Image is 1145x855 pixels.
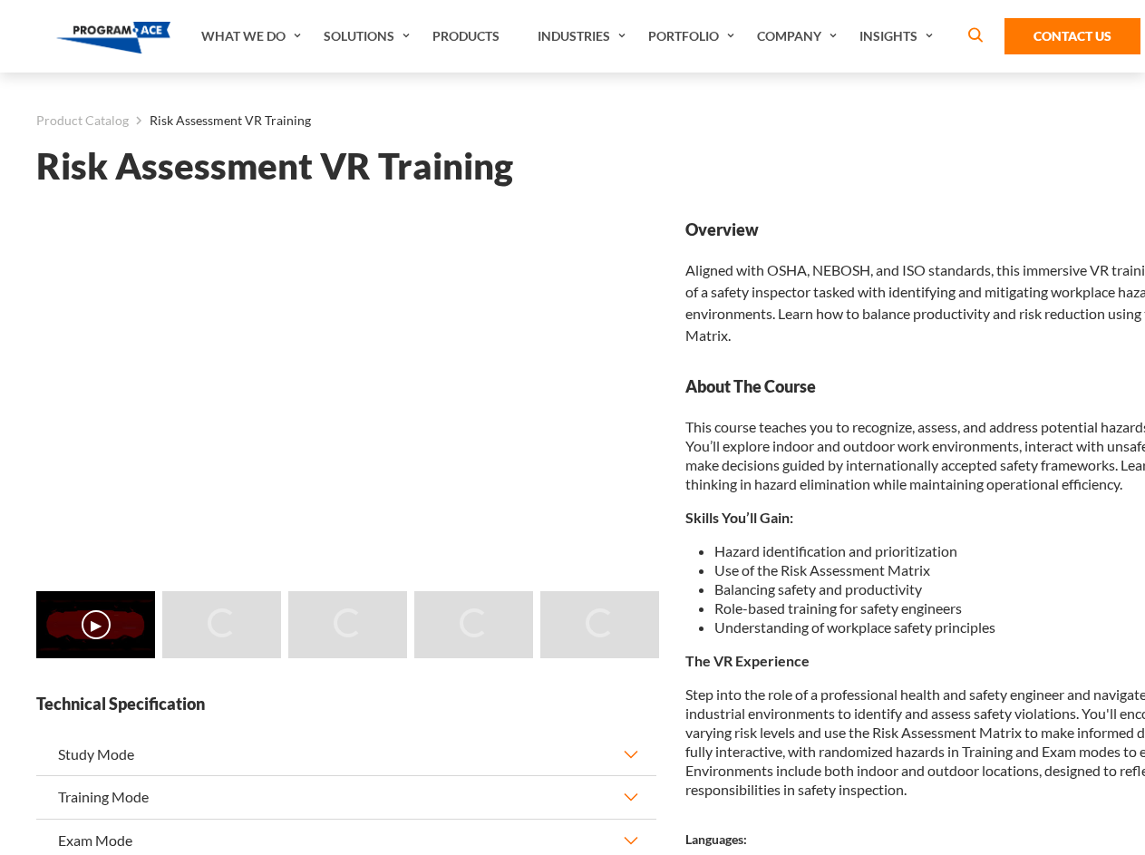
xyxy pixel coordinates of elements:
[36,109,129,132] a: Product Catalog
[129,109,311,132] li: Risk Assessment VR Training
[36,734,656,775] button: Study Mode
[56,22,171,53] img: Program-Ace
[685,831,747,847] strong: Languages:
[36,219,656,568] iframe: Risk Assessment VR Training - Video 0
[1004,18,1140,54] a: Contact Us
[82,610,111,639] button: ▶
[36,693,656,715] strong: Technical Specification
[36,776,656,818] button: Training Mode
[36,591,155,658] img: Risk Assessment VR Training - Video 0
